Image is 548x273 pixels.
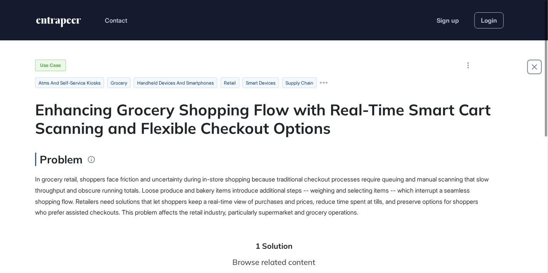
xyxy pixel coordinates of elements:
h3: Problem [35,153,82,166]
div: Enhancing Grocery Shopping Flow with Real-Time Smart Cart Scanning and Flexible Checkout Options [35,100,513,137]
li: smart devices [242,77,279,88]
a: entrapeer-logo [35,17,82,30]
li: retail [220,77,239,88]
div: Browse related content [233,256,316,268]
li: handheld devices and smartphones [134,77,217,88]
a: Sign up [437,16,459,25]
button: Contact [105,15,127,25]
li: 1 Solution [256,241,292,251]
li: Supply Chain [282,77,317,88]
div: Use Case [35,60,66,71]
span: In grocery retail, shoppers face friction and uncertainty during in-store shopping because tradit... [35,175,489,216]
li: atms and self-service kiosks [35,77,104,88]
a: Login [474,12,504,28]
li: Grocery [107,77,131,88]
